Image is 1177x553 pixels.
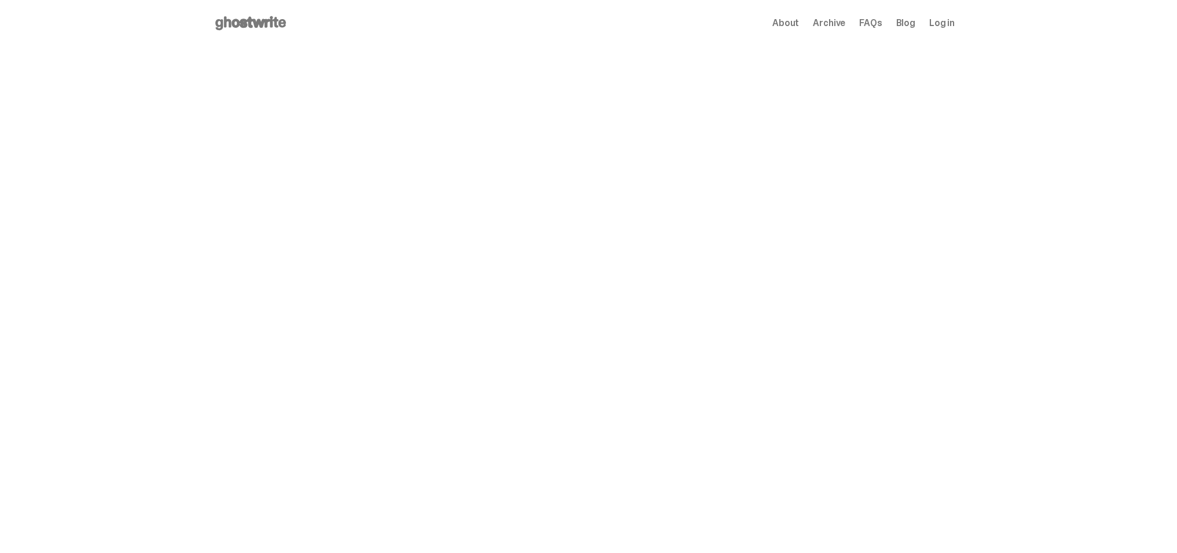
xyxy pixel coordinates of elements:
[929,19,955,28] a: Log in
[813,19,845,28] a: Archive
[772,19,799,28] a: About
[859,19,882,28] a: FAQs
[896,19,915,28] a: Blog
